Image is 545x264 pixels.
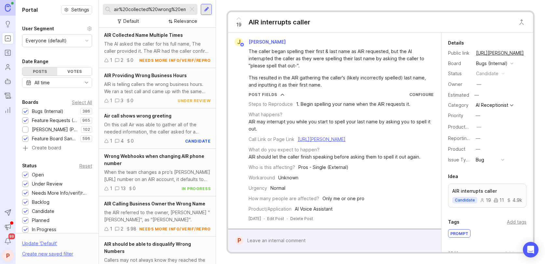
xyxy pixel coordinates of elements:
[104,113,171,118] span: Air call shows wrong greeting
[240,42,245,47] img: member badge
[2,104,14,116] a: Reporting
[123,18,139,25] div: Default
[2,235,14,247] button: Notifications
[507,198,522,202] div: 4.9k
[267,216,284,221] div: Edit Post
[32,135,77,142] div: Feature Board Sandbox [DATE]
[477,81,481,88] div: —
[104,73,187,78] span: AIR Providing Wrong Business Hours
[34,79,50,86] div: All time
[448,93,469,97] div: Estimated
[494,198,504,202] div: 11
[270,185,285,192] div: Normal
[298,136,346,142] a: [URL][PERSON_NAME]
[249,92,284,97] button: Post Fields
[2,250,14,261] button: P
[104,241,191,254] span: AIR should be able to disqualify Wrong Numbers
[448,81,471,88] div: Owner
[32,189,89,197] div: Needs More Info/verif/repro
[249,101,293,108] div: Steps to Reproduce
[476,103,508,107] div: AI Receptionist
[71,7,89,13] span: Settings
[448,70,471,77] div: Status
[249,146,320,153] div: What do you expect to happen?
[448,184,526,208] a: AIR interrupts callercandidate19114.9k
[476,112,480,119] div: —
[249,216,261,221] a: [DATE]
[448,124,483,130] label: ProductboardID
[99,68,216,108] a: AIR Providing Wrong Business HoursAIR is telling callers the wrong business hours. We ran a test ...
[82,118,90,123] p: 965
[249,111,282,118] div: What happens?
[130,97,133,104] div: 0
[99,28,216,68] a: AIR Collected Name Multiple TimesThe AI asked the caller for his full name, The caller provided i...
[22,58,48,65] div: Date Range
[2,61,14,73] a: Users
[452,188,522,194] p: AIR interrupts caller
[295,205,333,213] div: AI Voice Assistant
[249,118,434,132] div: AIR may interrupt you while you start to spell your last name by asking you to spell it out.
[99,196,216,237] a: AIR Calling Business Owner the Wrong Namethe AIR referred to the owner, [PERSON_NAME] "[PERSON_NA...
[249,74,428,89] div: This resulted in the AIR gathering the caller's (likely incorrectly spelled) last name, and input...
[515,16,528,29] button: Close button
[475,123,483,131] button: ProductboardID
[448,135,483,141] label: Reporting Team
[236,21,241,28] span: 19
[22,146,92,151] a: Create board
[72,101,92,104] div: Select All
[22,162,37,170] div: Status
[264,216,265,221] div: ·
[235,38,243,46] div: J
[448,49,471,57] div: Public link
[26,37,67,44] div: Everyone (default)
[174,18,197,25] div: Relevance
[448,250,470,257] div: 19 Voters
[476,135,480,142] div: —
[104,40,211,55] div: The AI asked the caller for his full name, The caller provided it. The AIR had the caller confirm...
[110,57,112,64] div: 1
[121,97,123,104] div: 3
[104,169,211,183] div: When the team changes a pro's [PERSON_NAME][URL] number on an AIR account, it defaults to VR webh...
[104,201,205,206] span: AIR Calling Business Owner the Wrong Name
[32,180,62,188] div: Under Review
[448,173,458,180] div: Idea
[99,108,216,149] a: Air call shows wrong greetingOn this call Air was able to gather all of the needed information, t...
[110,225,112,232] div: 1
[5,4,11,11] img: Canny Home
[32,126,78,133] div: [PERSON_NAME] (Public)
[322,195,364,202] div: Only me or one pro
[448,218,459,226] div: Tags
[2,18,14,30] a: Ideas
[290,216,313,221] div: Delete Post
[22,98,38,106] div: Boards
[32,108,63,115] div: Bugs (Internal)
[448,102,471,109] div: Category
[278,174,298,181] div: Unknown
[249,48,428,69] div: The caller began spelling their first & last name as AIR requested, but the AI interrupted the ca...
[2,221,14,233] button: Announcements
[57,67,92,76] div: Votes
[22,250,73,257] div: Create new saved filter
[22,6,38,14] h1: Portal
[235,236,243,245] div: P
[448,113,463,118] label: Priority
[104,32,183,38] span: AIR Collected Name Multiple Times
[110,97,112,104] div: 1
[2,207,14,218] button: Send to Autopilot
[476,156,484,163] div: Bug
[121,185,126,192] div: 13
[249,153,420,160] div: AIR should let the caller finish speaking before asking them to spell it out again.
[130,57,133,64] div: 0
[32,208,54,215] div: Candidate
[32,226,56,233] div: In Progress
[104,209,211,223] div: the AIR referred to the owner, [PERSON_NAME] "[PERSON_NAME]", as "[PERSON_NAME]".
[448,60,471,67] div: Board
[121,57,123,64] div: 2
[476,146,480,153] div: —
[110,137,112,145] div: 1
[130,225,136,232] div: 98
[2,90,14,102] a: Changelog
[2,47,14,59] a: Roadmaps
